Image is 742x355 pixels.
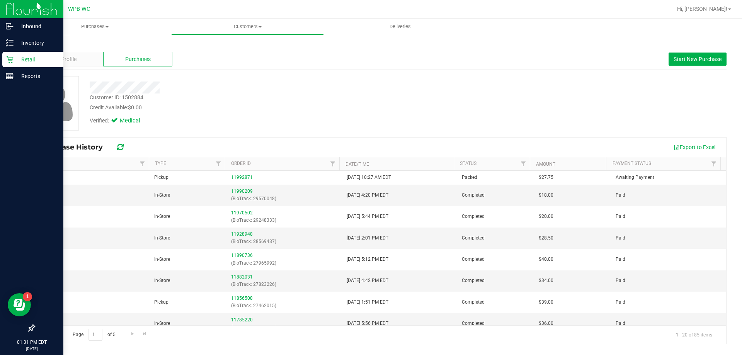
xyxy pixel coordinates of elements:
[66,329,122,341] span: Page of 5
[539,213,553,220] span: $20.00
[536,161,555,167] a: Amount
[90,104,430,112] div: Credit Available:
[347,277,388,284] span: [DATE] 4:42 PM EDT
[539,320,553,327] span: $36.00
[154,213,170,220] span: In-Store
[462,299,485,306] span: Completed
[347,320,388,327] span: [DATE] 5:56 PM EDT
[231,324,337,331] p: (BioTrack: 26335697)
[379,23,421,30] span: Deliveries
[462,234,485,242] span: Completed
[3,346,60,352] p: [DATE]
[19,19,171,35] a: Purchases
[154,174,168,181] span: Pickup
[154,320,170,327] span: In-Store
[462,256,485,263] span: Completed
[231,302,337,309] p: (BioTrack: 27462015)
[8,293,31,316] iframe: Resource center
[616,299,625,306] span: Paid
[347,192,388,199] span: [DATE] 4:20 PM EDT
[345,161,369,167] a: Date/Time
[670,329,718,340] span: 1 - 20 of 85 items
[517,157,530,170] a: Filter
[539,256,553,263] span: $40.00
[347,299,388,306] span: [DATE] 1:51 PM EDT
[347,213,388,220] span: [DATE] 5:44 PM EDT
[6,56,14,63] inline-svg: Retail
[231,281,337,288] p: (BioTrack: 27823226)
[616,277,625,284] span: Paid
[23,292,32,301] iframe: Resource center unread badge
[347,256,388,263] span: [DATE] 5:12 PM EDT
[616,174,654,181] span: Awaiting Payment
[231,274,253,280] a: 11882031
[539,299,553,306] span: $39.00
[231,231,253,237] a: 11928948
[40,143,111,151] span: Purchase History
[347,174,391,181] span: [DATE] 10:27 AM EDT
[231,296,253,301] a: 11856508
[616,256,625,263] span: Paid
[88,329,102,341] input: 1
[460,161,477,166] a: Status
[3,339,60,346] p: 01:31 PM EDT
[90,93,143,102] div: Customer ID: 1502884
[324,19,477,35] a: Deliveries
[539,192,553,199] span: $18.00
[616,234,625,242] span: Paid
[6,22,14,30] inline-svg: Inbound
[616,192,625,199] span: Paid
[139,329,150,339] a: Go to the last page
[231,317,253,323] a: 11785220
[231,189,253,194] a: 11990209
[669,141,720,154] button: Export to Excel
[171,19,324,35] a: Customers
[539,277,553,284] span: $34.00
[231,217,337,224] p: (BioTrack: 29248333)
[231,238,337,245] p: (BioTrack: 28569487)
[154,277,170,284] span: In-Store
[136,157,149,170] a: Filter
[68,6,90,12] span: WPB WC
[677,6,727,12] span: Hi, [PERSON_NAME]!
[120,117,151,125] span: Medical
[127,329,138,339] a: Go to the next page
[327,157,339,170] a: Filter
[539,174,553,181] span: $27.75
[212,157,225,170] a: Filter
[154,256,170,263] span: In-Store
[539,234,553,242] span: $28.50
[347,234,388,242] span: [DATE] 2:01 PM EDT
[616,320,625,327] span: Paid
[231,253,253,258] a: 11890736
[154,299,168,306] span: Pickup
[231,175,253,180] a: 11992871
[231,161,251,166] a: Order ID
[128,104,142,110] span: $0.00
[6,39,14,47] inline-svg: Inventory
[154,234,170,242] span: In-Store
[154,192,170,199] span: In-Store
[14,71,60,81] p: Reports
[462,192,485,199] span: Completed
[462,213,485,220] span: Completed
[155,161,166,166] a: Type
[61,55,77,63] span: Profile
[616,213,625,220] span: Paid
[669,53,727,66] button: Start New Purchase
[90,117,151,125] div: Verified:
[613,161,651,166] a: Payment Status
[125,55,151,63] span: Purchases
[172,23,323,30] span: Customers
[462,174,477,181] span: Packed
[708,157,720,170] a: Filter
[14,38,60,48] p: Inventory
[674,56,722,62] span: Start New Purchase
[231,195,337,202] p: (BioTrack: 29570048)
[14,22,60,31] p: Inbound
[6,72,14,80] inline-svg: Reports
[231,260,337,267] p: (BioTrack: 27965992)
[231,210,253,216] a: 11970502
[14,55,60,64] p: Retail
[462,320,485,327] span: Completed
